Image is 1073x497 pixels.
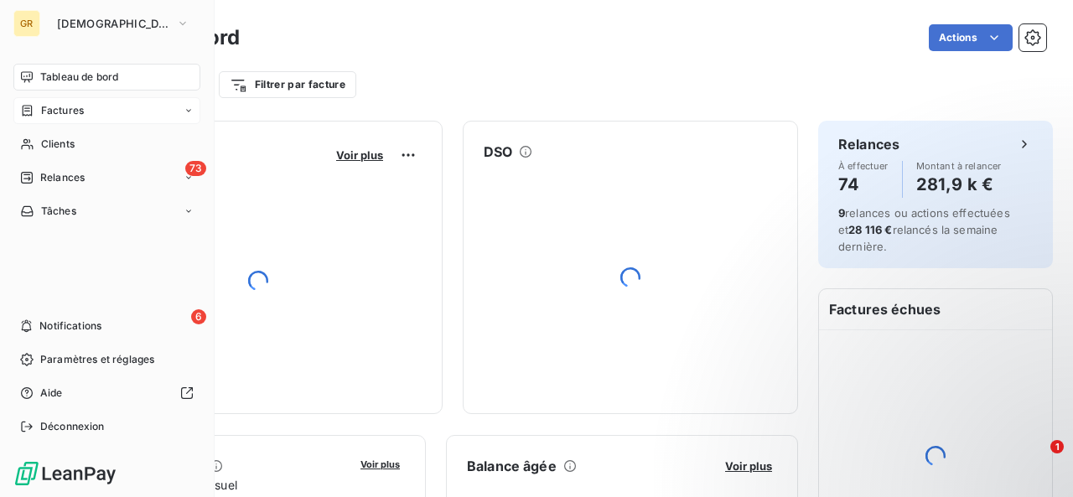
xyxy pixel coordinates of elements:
span: Relances [40,170,85,185]
span: Déconnexion [40,419,105,434]
span: Aide [40,386,63,401]
h4: 74 [838,171,889,198]
a: Aide [13,380,200,406]
iframe: Intercom live chat [1016,440,1056,480]
span: 73 [185,161,206,176]
span: Voir plus [725,459,772,473]
span: Tâches [41,204,76,219]
iframe: Intercom notifications message [738,334,1073,452]
button: Actions [929,24,1013,51]
span: [DEMOGRAPHIC_DATA] [57,17,169,30]
button: Voir plus [331,148,388,163]
span: 9 [838,206,845,220]
button: Filtrer par facture [219,71,356,98]
h6: Factures échues [819,289,1052,329]
span: Voir plus [336,148,383,162]
span: relances ou actions effectuées et relancés la semaine dernière. [838,206,1010,253]
span: Montant à relancer [916,161,1002,171]
h6: Balance âgée [467,456,557,476]
span: Chiffre d'affaires mensuel [95,476,349,494]
button: Voir plus [720,458,777,474]
span: Voir plus [360,458,400,470]
span: Paramètres et réglages [40,352,154,367]
span: À effectuer [838,161,889,171]
img: Logo LeanPay [13,460,117,487]
div: GR [13,10,40,37]
span: 1 [1050,440,1064,453]
button: Voir plus [355,456,405,471]
span: Clients [41,137,75,152]
h4: 281,9 k € [916,171,1002,198]
span: Tableau de bord [40,70,118,85]
span: 6 [191,309,206,324]
span: 28 116 € [848,223,892,236]
h6: Relances [838,134,899,154]
h6: DSO [484,142,512,162]
span: Factures [41,103,84,118]
span: Notifications [39,318,101,334]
